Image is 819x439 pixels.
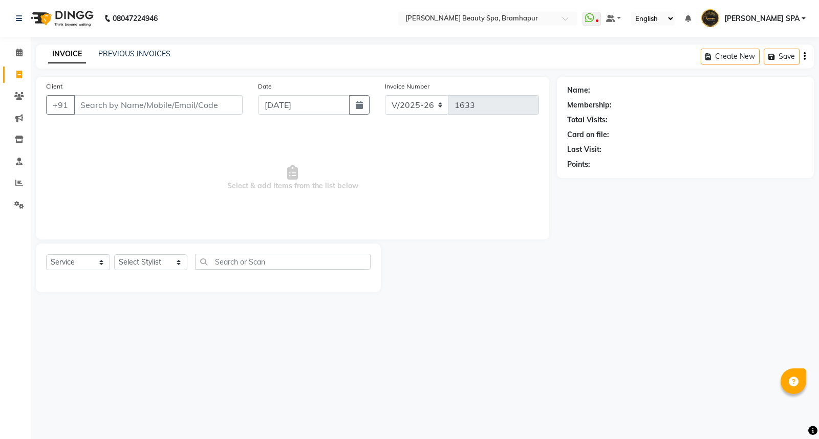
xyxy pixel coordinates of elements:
img: ANANYA SPA [701,9,719,27]
a: INVOICE [48,45,86,63]
a: PREVIOUS INVOICES [98,49,170,58]
div: Card on file: [567,129,609,140]
label: Date [258,82,272,91]
button: Save [764,49,800,64]
b: 08047224946 [113,4,158,33]
input: Search or Scan [195,254,371,270]
div: Membership: [567,100,612,111]
div: Name: [567,85,590,96]
span: Select & add items from the list below [46,127,539,229]
iframe: chat widget [776,398,809,429]
label: Invoice Number [385,82,429,91]
button: Create New [701,49,760,64]
button: +91 [46,95,75,115]
div: Last Visit: [567,144,601,155]
input: Search by Name/Mobile/Email/Code [74,95,243,115]
span: [PERSON_NAME] SPA [724,13,800,24]
label: Client [46,82,62,91]
div: Points: [567,159,590,170]
img: logo [26,4,96,33]
div: Total Visits: [567,115,608,125]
